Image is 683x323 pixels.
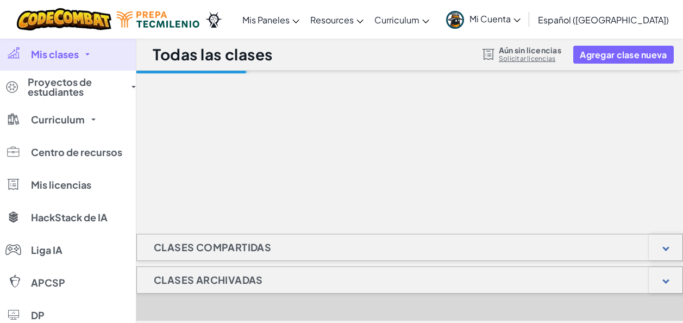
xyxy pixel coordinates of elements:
[31,147,122,157] span: Centro de recursos
[469,13,521,24] span: Mi Cuenta
[28,77,125,97] span: Proyectos de estudiantes
[31,49,79,59] span: Mis clases
[31,180,91,190] span: Mis licencias
[153,44,273,65] h1: Todas las clases
[137,234,288,261] h1: Clases compartidas
[369,5,435,34] a: Curriculum
[573,46,673,64] button: Agregar clase nueva
[17,8,112,30] img: CodeCombat logo
[31,115,85,125] span: Curriculum
[441,2,526,36] a: Mi Cuenta
[237,5,305,34] a: Mis Paneles
[31,245,62,255] span: Liga IA
[137,266,280,294] h1: Clases Archivadas
[242,14,290,26] span: Mis Paneles
[446,11,464,29] img: avatar
[205,11,222,28] img: Ozaria
[532,5,674,34] a: Español ([GEOGRAPHIC_DATA])
[374,14,419,26] span: Curriculum
[538,14,669,26] span: Español ([GEOGRAPHIC_DATA])
[310,14,354,26] span: Resources
[31,213,108,222] span: HackStack de IA
[117,11,199,28] img: Tecmilenio logo
[305,5,369,34] a: Resources
[499,54,561,63] a: Solicitar licencias
[499,46,561,54] span: Aún sin licencias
